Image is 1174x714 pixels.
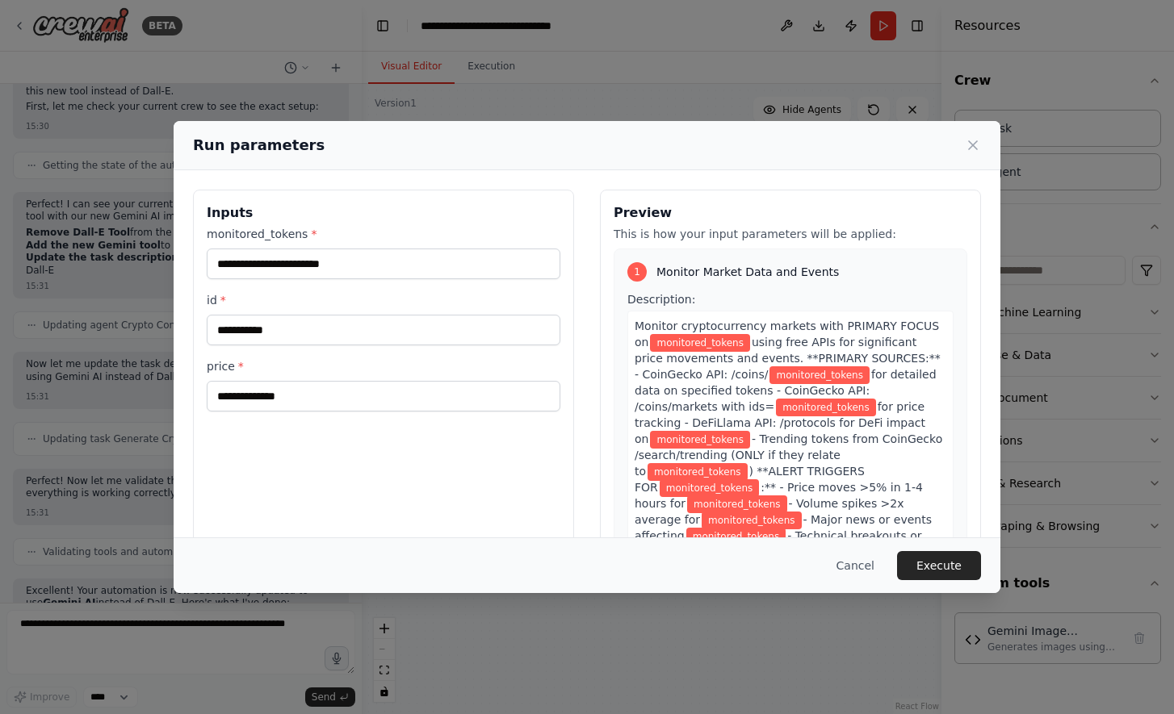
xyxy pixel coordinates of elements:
[635,481,923,510] span: :** - Price moves >5% in 1-4 hours for
[635,465,865,494] span: ) **ALERT TRIGGERS FOR
[635,400,925,445] span: for price tracking - DeFiLlama API: /protocols for DeFi impact on
[897,551,981,580] button: Execute
[193,134,325,157] h2: Run parameters
[635,529,922,558] span: - Technical breakouts or breakdowns in
[635,336,941,381] span: using free APIs for significant price movements and events. **PRIMARY SOURCES:** - CoinGecko API:...
[635,432,942,478] span: - Trending tokens from CoinGecko /search/trending (ONLY if they relate to
[648,463,748,481] span: Variable: monitored_tokens
[702,511,802,529] span: Variable: monitored_tokens
[656,264,839,280] span: Monitor Market Data and Events
[207,226,560,242] label: monitored_tokens
[635,319,939,349] span: Monitor cryptocurrency markets with PRIMARY FOCUS on
[776,399,876,416] span: Variable: monitored_tokens
[650,431,750,449] span: Variable: monitored_tokens
[614,203,967,223] h3: Preview
[650,334,750,352] span: Variable: monitored_tokens
[769,366,870,384] span: Variable: monitored_tokens
[207,358,560,374] label: price
[627,262,647,282] div: 1
[635,368,937,413] span: for detailed data on specified tokens - CoinGecko API: /coins/markets with ids=
[207,292,560,308] label: id
[686,528,786,545] span: Variable: monitored_tokens
[614,226,967,242] p: This is how your input parameters will be applied:
[207,203,560,223] h3: Inputs
[824,551,887,580] button: Cancel
[660,479,760,497] span: Variable: monitored_tokens
[627,293,695,306] span: Description:
[687,495,787,513] span: Variable: monitored_tokens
